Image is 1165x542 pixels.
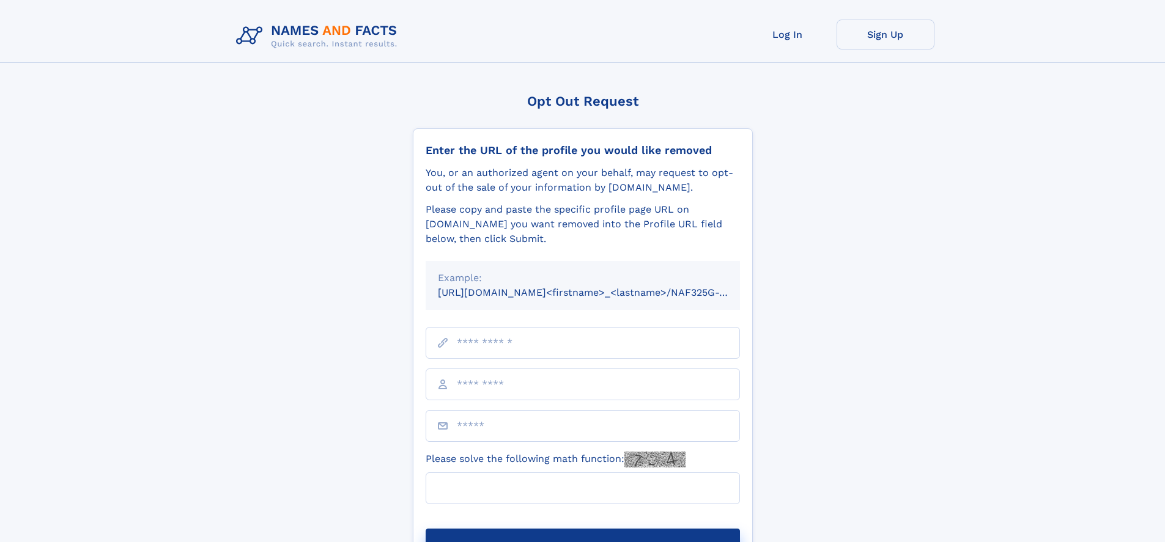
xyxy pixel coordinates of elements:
[837,20,934,49] a: Sign Up
[438,271,728,285] div: Example:
[426,166,740,195] div: You, or an authorized agent on your behalf, may request to opt-out of the sale of your informatio...
[438,287,763,298] small: [URL][DOMAIN_NAME]<firstname>_<lastname>/NAF325G-xxxxxxxx
[739,20,837,49] a: Log In
[426,144,740,157] div: Enter the URL of the profile you would like removed
[231,20,407,53] img: Logo Names and Facts
[426,202,740,246] div: Please copy and paste the specific profile page URL on [DOMAIN_NAME] you want removed into the Pr...
[426,452,686,467] label: Please solve the following math function:
[413,93,753,109] div: Opt Out Request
